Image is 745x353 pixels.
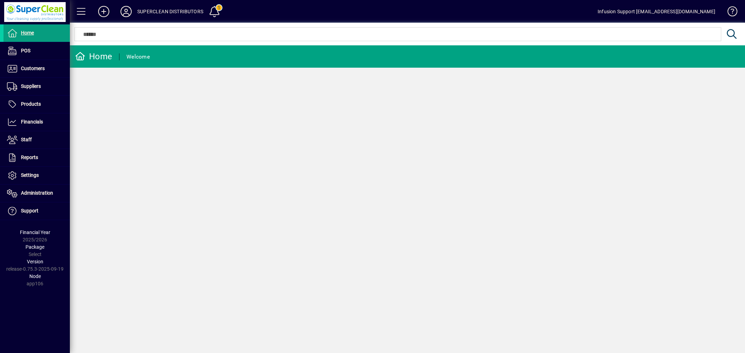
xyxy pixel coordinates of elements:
[21,155,38,160] span: Reports
[75,51,112,62] div: Home
[3,60,70,77] a: Customers
[722,1,736,24] a: Knowledge Base
[3,167,70,184] a: Settings
[21,137,32,142] span: Staff
[3,185,70,202] a: Administration
[3,78,70,95] a: Suppliers
[21,48,30,53] span: POS
[21,83,41,89] span: Suppliers
[115,5,137,18] button: Profile
[21,66,45,71] span: Customers
[25,244,44,250] span: Package
[21,190,53,196] span: Administration
[21,119,43,125] span: Financials
[3,202,70,220] a: Support
[3,131,70,149] a: Staff
[3,96,70,113] a: Products
[21,101,41,107] span: Products
[29,273,41,279] span: Node
[3,149,70,166] a: Reports
[126,51,150,62] div: Welcome
[93,5,115,18] button: Add
[21,208,38,213] span: Support
[21,172,39,178] span: Settings
[27,259,43,264] span: Version
[3,113,70,131] a: Financials
[137,6,203,17] div: SUPERCLEAN DISTRIBUTORS
[20,230,50,235] span: Financial Year
[21,30,34,36] span: Home
[3,42,70,60] a: POS
[598,6,715,17] div: Infusion Support [EMAIL_ADDRESS][DOMAIN_NAME]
